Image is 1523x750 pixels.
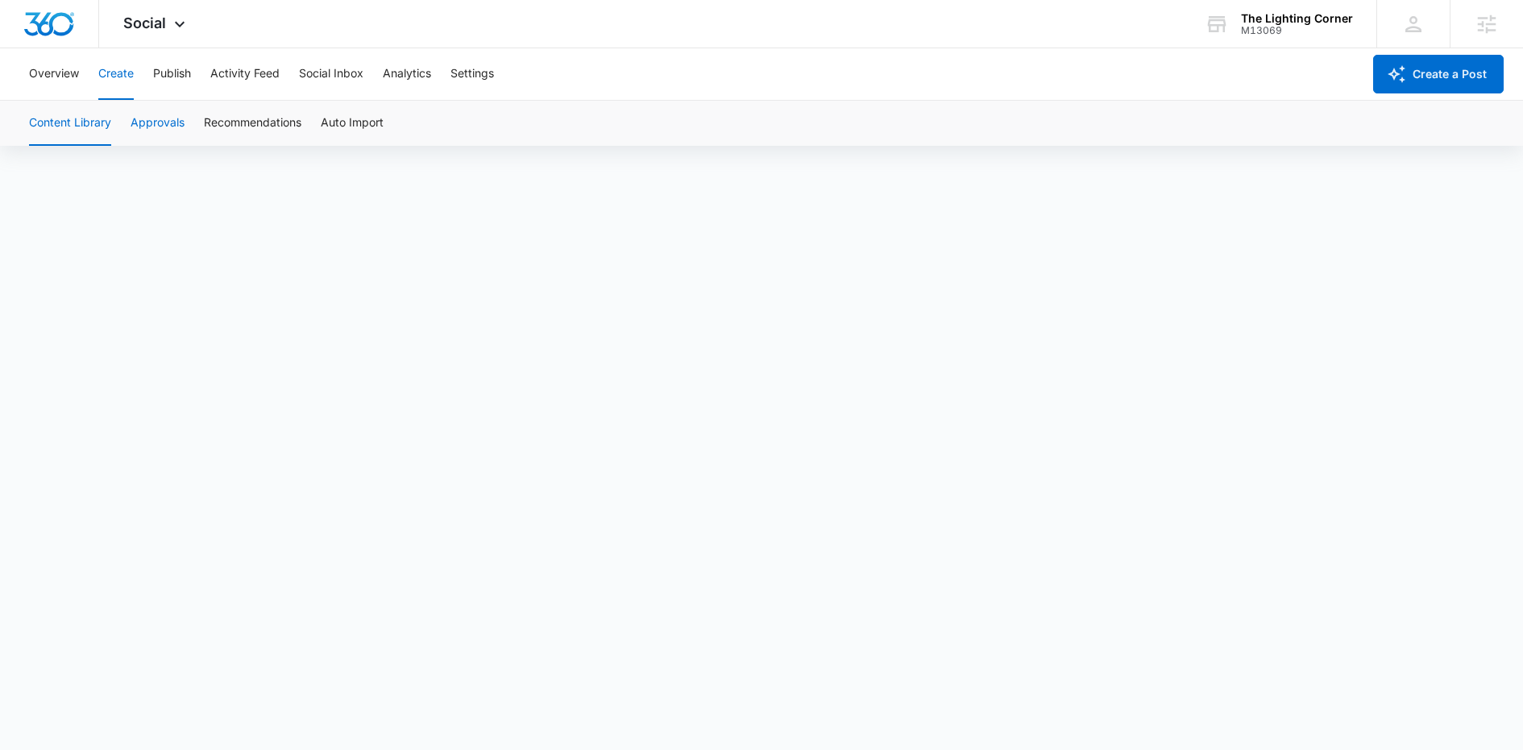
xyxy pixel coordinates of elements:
[210,48,280,100] button: Activity Feed
[321,101,384,146] button: Auto Import
[29,48,79,100] button: Overview
[299,48,363,100] button: Social Inbox
[29,101,111,146] button: Content Library
[450,48,494,100] button: Settings
[1241,25,1353,36] div: account id
[98,48,134,100] button: Create
[1373,55,1504,93] button: Create a Post
[1241,12,1353,25] div: account name
[383,48,431,100] button: Analytics
[123,15,166,31] span: Social
[153,48,191,100] button: Publish
[131,101,185,146] button: Approvals
[204,101,301,146] button: Recommendations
